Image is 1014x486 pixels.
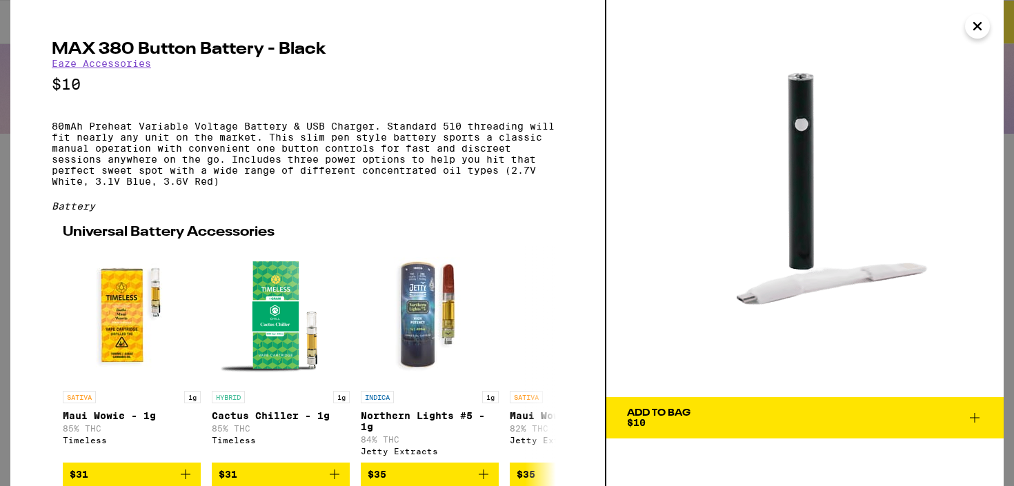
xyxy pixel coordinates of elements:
a: Eaze Accessories [52,58,151,69]
p: SATIVA [63,391,96,403]
p: 82% THC [510,424,648,433]
img: Timeless - Maui Wowie - 1g [63,246,201,384]
p: Maui Wowie - 1g [63,410,201,421]
span: $31 [70,469,88,480]
p: Maui Wowie - 1g [510,410,648,421]
h2: Universal Battery Accessories [63,225,553,239]
img: Timeless - Cactus Chiller - 1g [212,246,350,384]
img: Jetty Extracts - Northern Lights #5 - 1g [361,246,499,384]
p: HYBRID [212,391,245,403]
p: SATIVA [510,391,543,403]
p: Cactus Chiller - 1g [212,410,350,421]
div: Jetty Extracts [510,436,648,445]
div: Add To Bag [627,408,690,418]
div: Jetty Extracts [361,447,499,456]
a: Open page for Maui Wowie - 1g from Jetty Extracts [510,246,648,463]
span: $35 [368,469,386,480]
p: 85% THC [63,424,201,433]
img: Jetty Extracts - Maui Wowie - 1g [510,246,648,384]
button: Add To Bag$10 [606,397,1004,438]
p: INDICA [361,391,394,403]
p: 1g [333,391,350,403]
button: Add to bag [212,463,350,486]
button: Add to bag [63,463,201,486]
a: Open page for Cactus Chiller - 1g from Timeless [212,246,350,463]
div: Timeless [63,436,201,445]
div: Timeless [212,436,350,445]
span: $31 [219,469,237,480]
h2: MAX 380 Button Battery - Black [52,41,564,58]
p: 84% THC [361,435,499,444]
p: 1g [482,391,499,403]
a: Open page for Maui Wowie - 1g from Timeless [63,246,201,463]
button: Add to bag [361,463,499,486]
p: $10 [52,76,564,93]
span: Hi. Need any help? [8,10,99,21]
button: Close [965,14,990,39]
a: Open page for Northern Lights #5 - 1g from Jetty Extracts [361,246,499,463]
span: $10 [627,417,646,428]
div: Battery [52,201,564,212]
span: $35 [517,469,535,480]
button: Add to bag [510,463,648,486]
p: 1g [184,391,201,403]
p: Northern Lights #5 - 1g [361,410,499,432]
p: 85% THC [212,424,350,433]
p: 80mAh Preheat Variable Voltage Battery & USB Charger. Standard 510 threading will fit nearly any ... [52,121,564,187]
